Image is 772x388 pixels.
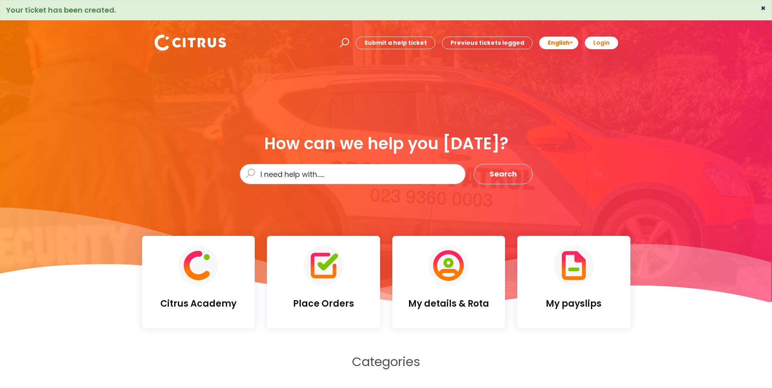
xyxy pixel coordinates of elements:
[273,299,374,309] h4: Place Orders
[524,299,624,309] h4: My payslips
[474,164,533,184] button: Search
[490,168,517,181] span: Search
[761,4,766,12] button: ×
[548,39,570,47] span: English
[267,236,380,328] a: Place Orders
[392,236,505,328] a: My details & Rota
[593,39,610,47] b: Login
[240,164,466,184] input: I need help with......
[399,299,499,309] h4: My details & Rota
[240,135,533,153] div: How can we help you [DATE]?
[142,354,630,369] h2: Categories
[442,37,533,49] a: Previous tickets logged
[517,236,630,328] a: My payslips
[585,37,618,49] a: Login
[356,37,435,49] a: Submit a help ticket
[149,299,249,309] h4: Citrus Academy
[142,236,255,328] a: Citrus Academy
